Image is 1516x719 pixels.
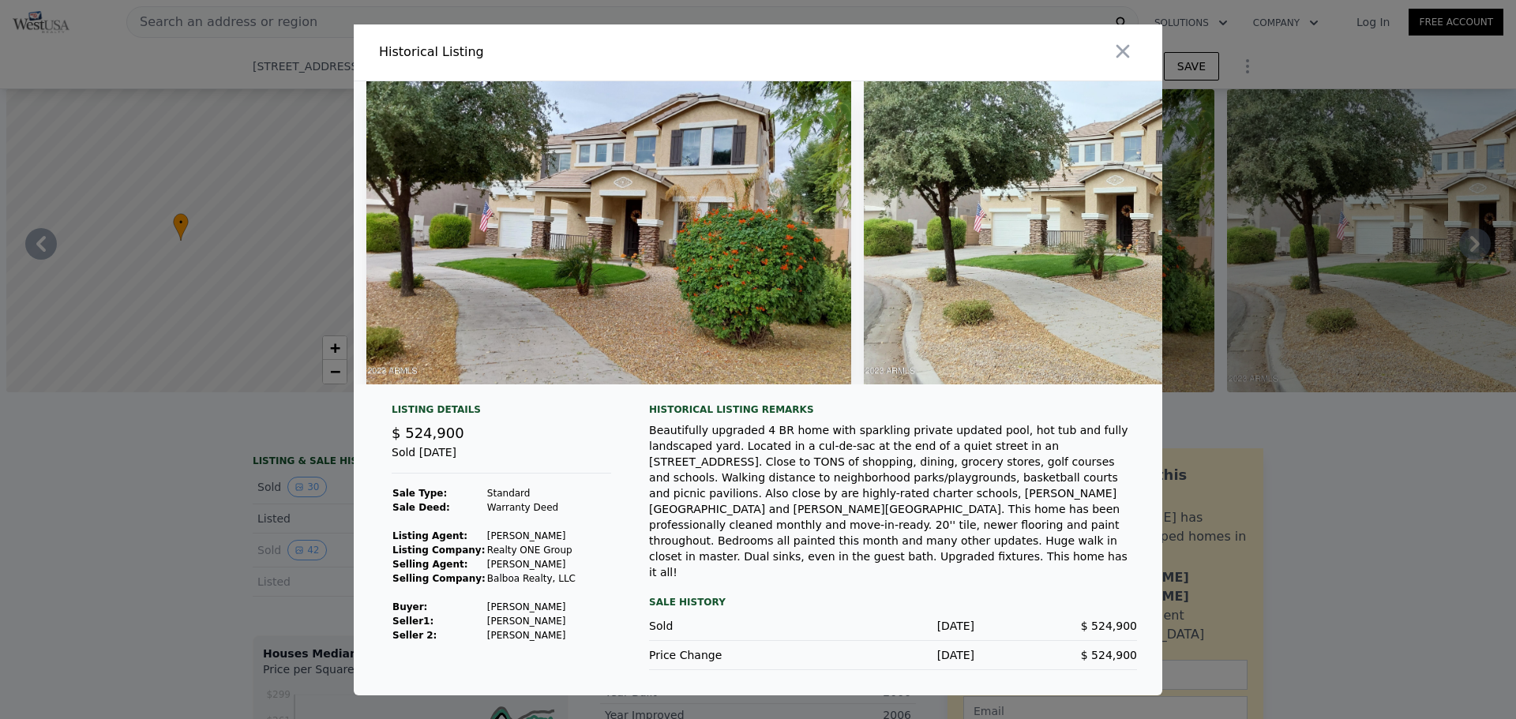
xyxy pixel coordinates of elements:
[486,486,576,500] td: Standard
[486,628,576,642] td: [PERSON_NAME]
[649,422,1137,580] div: Beautifully upgraded 4 BR home with sparkling private updated pool, hot tub and fully landscaped ...
[392,545,485,556] strong: Listing Company:
[649,403,1137,416] div: Historical Listing remarks
[392,630,437,641] strong: Seller 2:
[486,543,576,557] td: Realty ONE Group
[392,559,468,570] strong: Selling Agent:
[392,488,447,499] strong: Sale Type:
[392,444,611,474] div: Sold [DATE]
[486,614,576,628] td: [PERSON_NAME]
[486,600,576,614] td: [PERSON_NAME]
[392,403,611,422] div: Listing Details
[392,425,464,441] span: $ 524,900
[392,530,467,541] strong: Listing Agent:
[392,601,427,612] strong: Buyer :
[486,557,576,571] td: [PERSON_NAME]
[1081,620,1137,632] span: $ 524,900
[486,529,576,543] td: [PERSON_NAME]
[392,502,450,513] strong: Sale Deed:
[392,573,486,584] strong: Selling Company:
[1081,649,1137,661] span: $ 524,900
[649,593,1137,612] div: Sale History
[366,81,851,384] img: Property Img
[812,647,974,663] div: [DATE]
[649,618,812,634] div: Sold
[486,571,576,586] td: Balboa Realty, LLC
[864,81,1349,384] img: Property Img
[379,43,752,62] div: Historical Listing
[486,500,576,515] td: Warranty Deed
[812,618,974,634] div: [DATE]
[649,647,812,663] div: Price Change
[392,616,433,627] strong: Seller 1 :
